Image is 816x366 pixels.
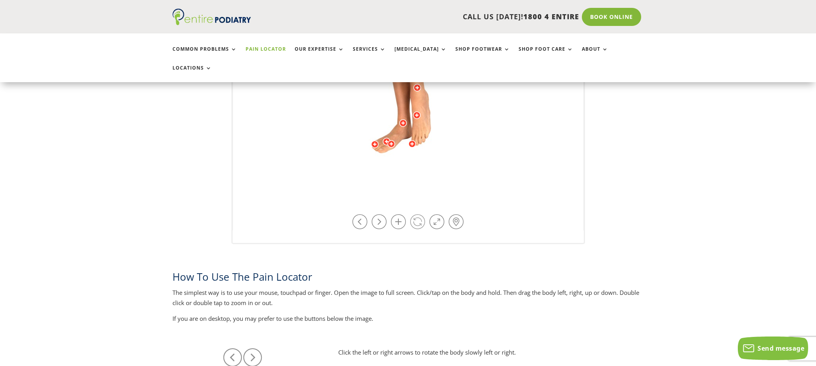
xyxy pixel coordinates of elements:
[519,46,573,63] a: Shop Foot Care
[172,19,251,27] a: Entire Podiatry
[372,214,387,229] a: Rotate right
[429,214,444,229] a: Full Screen on / off
[353,46,386,63] a: Services
[295,46,344,63] a: Our Expertise
[449,214,464,229] a: Hot-spots on / off
[172,314,644,324] p: If you are on desktop, you may prefer to use the buttons below the image.
[281,12,579,22] p: CALL US [DATE]!
[582,46,608,63] a: About
[523,12,579,21] span: 1800 4 ENTIRE
[410,214,425,229] a: Play / Stop
[172,46,237,63] a: Common Problems
[172,270,644,288] h2: How To Use The Pain Locator
[172,65,212,82] a: Locations
[338,348,583,358] p: Click the left or right arrows to rotate the body slowly left or right.
[246,46,286,63] a: Pain Locator
[582,8,641,26] a: Book Online
[738,337,808,360] button: Send message
[757,344,804,353] span: Send message
[391,214,406,229] a: Zoom in / out
[172,288,644,314] p: The simplest way is to use your mouse, touchpad or finger. Open the image to full screen. Click/t...
[352,214,367,229] a: Rotate left
[394,46,447,63] a: [MEDICAL_DATA]
[455,46,510,63] a: Shop Footwear
[172,9,251,25] img: logo (1)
